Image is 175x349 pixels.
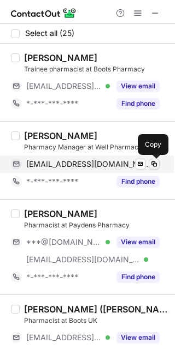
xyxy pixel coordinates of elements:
span: [EMAIL_ADDRESS][DOMAIN_NAME] [26,255,140,264]
div: [PERSON_NAME] ([PERSON_NAME]) [24,304,168,315]
span: [EMAIL_ADDRESS][DOMAIN_NAME] [26,333,102,342]
button: Reveal Button [116,98,160,109]
button: Reveal Button [116,237,160,248]
div: [PERSON_NAME] [24,52,97,63]
button: Reveal Button [116,332,160,343]
span: Select all (25) [25,29,74,38]
div: [PERSON_NAME] [24,130,97,141]
div: [PERSON_NAME] [24,208,97,219]
div: Pharmacy Manager at Well Pharmacy [24,142,168,152]
button: Reveal Button [116,176,160,187]
button: Reveal Button [116,81,160,92]
img: ContactOut v5.3.10 [11,7,77,20]
div: Pharmacist at Paydens Pharmacy [24,220,168,230]
div: Pharmacist at Boots UK [24,316,168,326]
span: [EMAIL_ADDRESS][DOMAIN_NAME] [26,159,151,169]
div: Trainee pharmacist at Boots Pharmacy [24,64,168,74]
span: ***@[DOMAIN_NAME] [26,237,102,247]
span: [EMAIL_ADDRESS][DOMAIN_NAME] [26,81,102,91]
button: Reveal Button [116,272,160,282]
